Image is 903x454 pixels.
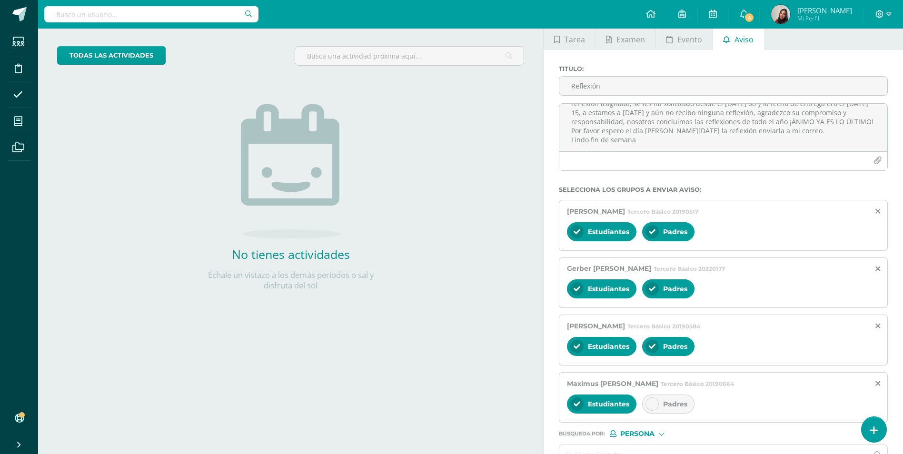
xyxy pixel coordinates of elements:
span: [PERSON_NAME] [567,207,625,216]
span: Estudiantes [588,400,629,408]
span: Tercero Básico 20190517 [627,208,698,215]
img: no_activities.png [241,104,341,238]
span: Padres [663,400,687,408]
span: Padres [663,342,687,351]
span: Persona [620,431,655,436]
span: [PERSON_NAME] [567,322,625,330]
label: Titulo : [559,65,888,72]
span: Padres [663,227,687,236]
span: Estudiantes [588,342,629,351]
span: Examen [616,28,645,51]
span: Mi Perfil [797,14,852,22]
span: Estudiantes [588,227,629,236]
div: [object Object] [610,430,681,437]
input: Busca una actividad próxima aquí... [295,47,524,65]
span: Tercero Básico 20190664 [661,380,734,387]
span: Aviso [734,28,754,51]
span: Evento [677,28,702,51]
textarea: Estimados alumnos por favor enviar a mi correo el día [PERSON_NAME][DATE] sin falta la reflexión ... [559,104,887,151]
span: Tercero Básico 20190584 [627,323,700,330]
a: todas las Actividades [57,46,166,65]
span: [PERSON_NAME] [797,6,852,15]
input: Titulo [559,77,887,95]
span: Tarea [565,28,585,51]
a: Evento [656,27,713,50]
span: Maximus [PERSON_NAME] [567,379,658,388]
label: Selecciona los grupos a enviar aviso : [559,186,888,193]
span: Gerber [PERSON_NAME] [567,264,651,273]
p: Échale un vistazo a los demás períodos o sal y disfruta del sol [196,270,386,291]
span: Padres [663,285,687,293]
span: Búsqueda por : [559,431,605,436]
h2: No tienes actividades [196,246,386,262]
img: 1fd3dd1cd182faa4a90c6c537c1d09a2.png [771,5,790,24]
span: 4 [744,12,754,23]
span: Estudiantes [588,285,629,293]
span: Tercero Básico 20220177 [654,265,725,272]
input: Busca un usuario... [44,6,258,22]
a: Aviso [713,27,764,50]
a: Examen [595,27,655,50]
a: Tarea [544,27,595,50]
